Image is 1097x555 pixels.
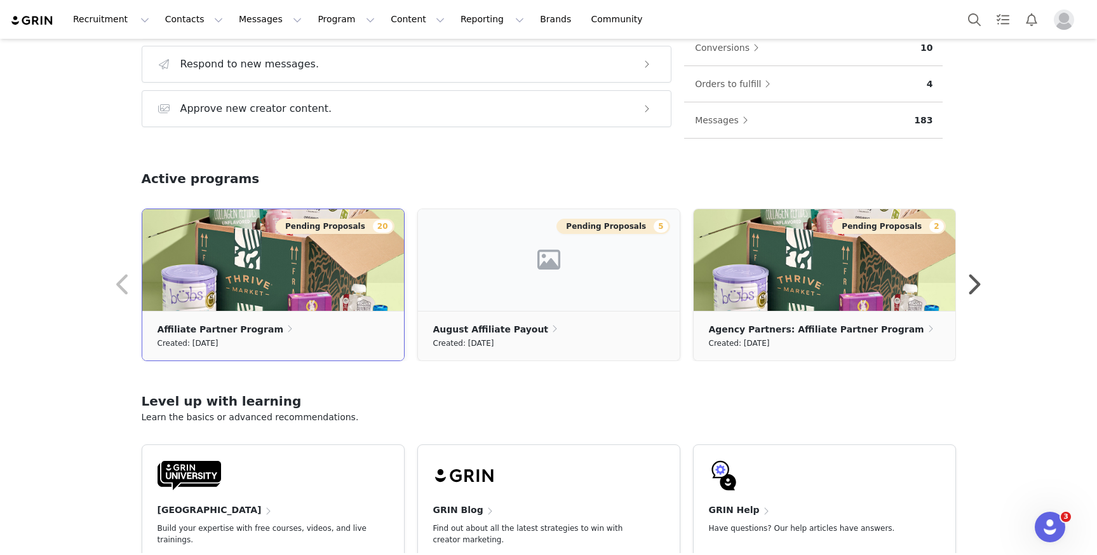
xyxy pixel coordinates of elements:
img: grin-logo-black.svg [433,460,497,491]
p: Learn the basics or advanced recommendations. [142,411,956,424]
p: Have questions? Our help articles have answers. [709,523,920,534]
button: Pending Proposals20 [276,219,394,234]
h4: GRIN Help [709,504,760,517]
button: Approve new creator content. [142,90,672,127]
small: Created: [DATE] [158,336,219,350]
button: Conversions [694,38,765,58]
small: Created: [DATE] [709,336,770,350]
h4: [GEOGRAPHIC_DATA] [158,504,262,517]
p: Agency Partners: Affiliate Partner Program [709,322,924,336]
a: Brands [532,5,582,34]
button: Notifications [1018,5,1046,34]
img: e13a2823-f8f3-465c-bbbb-02ab7e33f13e.jpg [142,209,404,311]
button: Pending Proposals2 [832,219,945,234]
p: August Affiliate Payout [433,322,549,336]
button: Content [383,5,452,34]
button: Pending Proposals5 [556,219,670,234]
button: Program [310,5,382,34]
img: grin logo [10,15,55,27]
p: Find out about all the latest strategies to win with creator marketing. [433,523,644,545]
button: Contacts [158,5,231,34]
img: placeholder-profile.jpg [1054,10,1074,30]
a: Community [584,5,656,34]
h3: Respond to new messages. [180,57,320,72]
span: 3 [1061,512,1071,522]
small: Created: [DATE] [433,336,494,350]
h4: GRIN Blog [433,504,483,517]
button: Messages [694,110,755,130]
button: Search [960,5,988,34]
p: 10 [920,41,932,55]
button: Respond to new messages. [142,46,672,83]
p: Build your expertise with free courses, videos, and live trainings. [158,523,368,545]
button: Messages [231,5,309,34]
h2: Level up with learning [142,392,956,411]
h2: Active programs [142,169,260,188]
button: Recruitment [65,5,157,34]
a: Tasks [989,5,1017,34]
img: GRIN-help-icon.svg [709,460,739,491]
button: Profile [1046,10,1087,30]
p: 183 [914,114,932,127]
p: Affiliate Partner Program [158,322,283,336]
button: Reporting [453,5,532,34]
img: e13a2823-f8f3-465c-bbbb-02ab7e33f13e.jpg [694,209,955,311]
h3: Approve new creator content. [180,101,332,116]
p: 4 [927,78,933,91]
img: GRIN-University-Logo-Black.svg [158,460,221,491]
button: Orders to fulfill [694,74,777,94]
iframe: Intercom live chat [1035,512,1065,542]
